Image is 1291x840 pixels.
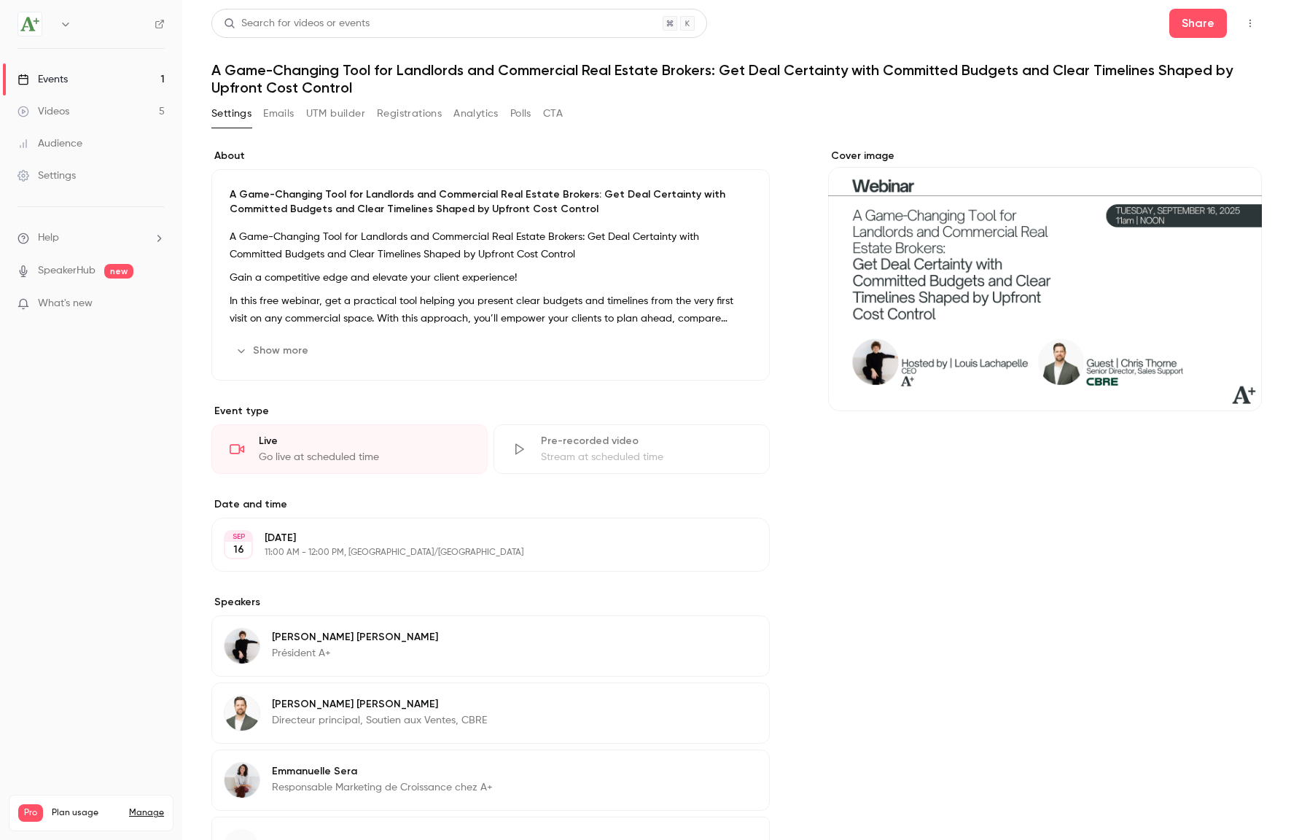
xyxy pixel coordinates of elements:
button: Emails [263,102,294,125]
a: SpeakerHub [38,263,95,279]
img: Emmanuelle Sera [225,763,260,798]
label: Date and time [211,497,770,512]
p: A Game-Changing Tool for Landlords and Commercial Real Estate Brokers: Get Deal Certainty with Co... [230,187,752,217]
span: Plan usage [52,807,120,819]
span: Pro [18,804,43,822]
p: A Game-Changing Tool for Landlords and Commercial Real Estate Brokers: Get Deal Certainty with Co... [230,228,752,263]
button: Settings [211,102,251,125]
p: Event type [211,404,770,419]
div: Pre-recorded videoStream at scheduled time [494,424,770,474]
span: Help [38,230,59,246]
label: Cover image [828,149,1262,163]
div: Settings [17,168,76,183]
p: Président A+ [272,646,438,661]
p: In this free webinar, get a practical tool helping you present clear budgets and timelines from t... [230,292,752,327]
button: Polls [510,102,531,125]
span: What's new [38,296,93,311]
div: Audience [17,136,82,151]
p: Gain a competitive edge and elevate your client experience! [230,269,752,287]
div: Search for videos or events [224,16,370,31]
div: Go live at scheduled time [259,450,469,464]
p: Emmanuelle Sera [272,764,493,779]
p: 11:00 AM - 12:00 PM, [GEOGRAPHIC_DATA]/[GEOGRAPHIC_DATA] [265,547,693,559]
p: Directeur principal, Soutien aux Ventes, CBRE [272,713,487,728]
li: help-dropdown-opener [17,230,165,246]
button: CTA [543,102,563,125]
p: Responsable Marketing de Croissance chez A+ [272,780,493,795]
section: Cover image [828,149,1262,411]
button: Show more [230,339,317,362]
a: Manage [129,807,164,819]
div: SEP [225,532,251,542]
p: 16 [233,542,244,557]
button: Registrations [377,102,442,125]
img: Louis Lachapelle [225,629,260,664]
div: Louis Lachapelle[PERSON_NAME] [PERSON_NAME]Président A+ [211,615,770,677]
h1: A Game-Changing Tool for Landlords and Commercial Real Estate Brokers: Get Deal Certainty with Co... [211,61,1262,96]
button: UTM builder [306,102,365,125]
div: LiveGo live at scheduled time [211,424,488,474]
img: Chris Thorne [225,696,260,731]
div: Stream at scheduled time [541,450,752,464]
p: [DATE] [265,531,693,545]
span: new [104,264,133,279]
div: Chris Thorne[PERSON_NAME] [PERSON_NAME]Directeur principal, Soutien aux Ventes, CBRE [211,682,770,744]
div: Pre-recorded video [541,434,752,448]
label: About [211,149,770,163]
p: [PERSON_NAME] [PERSON_NAME] [272,630,438,645]
div: Events [17,72,68,87]
iframe: Noticeable Trigger [147,297,165,311]
div: Emmanuelle SeraEmmanuelle SeraResponsable Marketing de Croissance chez A+ [211,750,770,811]
label: Speakers [211,595,770,610]
button: Analytics [453,102,499,125]
div: Live [259,434,469,448]
button: Share [1169,9,1227,38]
p: [PERSON_NAME] [PERSON_NAME] [272,697,487,712]
div: Videos [17,104,69,119]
